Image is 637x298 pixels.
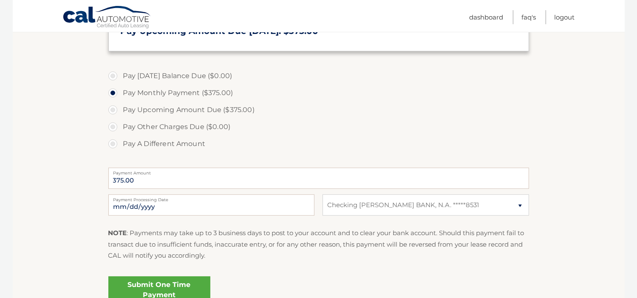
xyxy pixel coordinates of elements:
label: Pay Monthly Payment ($375.00) [108,84,529,101]
strong: NOTE [108,229,127,237]
label: Pay A Different Amount [108,135,529,152]
input: Payment Amount [108,168,529,189]
p: : Payments may take up to 3 business days to post to your account and to clear your bank account.... [108,228,529,261]
a: Dashboard [470,10,504,24]
label: Payment Amount [108,168,529,174]
a: Logout [555,10,575,24]
input: Payment Date [108,194,314,216]
label: Pay [DATE] Balance Due ($0.00) [108,67,529,84]
a: Cal Automotive [62,6,152,30]
label: Pay Other Charges Due ($0.00) [108,118,529,135]
a: FAQ's [522,10,536,24]
label: Payment Processing Date [108,194,314,201]
label: Pay Upcoming Amount Due ($375.00) [108,101,529,118]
